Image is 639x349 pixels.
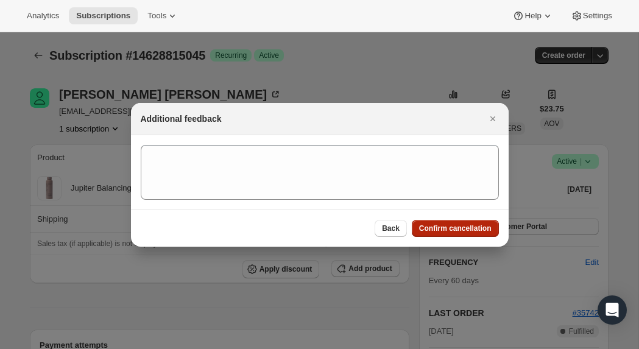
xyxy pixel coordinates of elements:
[19,7,66,24] button: Analytics
[484,110,501,127] button: Close
[563,7,620,24] button: Settings
[598,295,627,325] div: Open Intercom Messenger
[412,220,499,237] button: Confirm cancellation
[419,224,492,233] span: Confirm cancellation
[76,11,130,21] span: Subscriptions
[382,224,400,233] span: Back
[583,11,612,21] span: Settings
[524,11,541,21] span: Help
[375,220,407,237] button: Back
[147,11,166,21] span: Tools
[140,7,186,24] button: Tools
[69,7,138,24] button: Subscriptions
[505,7,560,24] button: Help
[27,11,59,21] span: Analytics
[141,113,222,125] h2: Additional feedback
